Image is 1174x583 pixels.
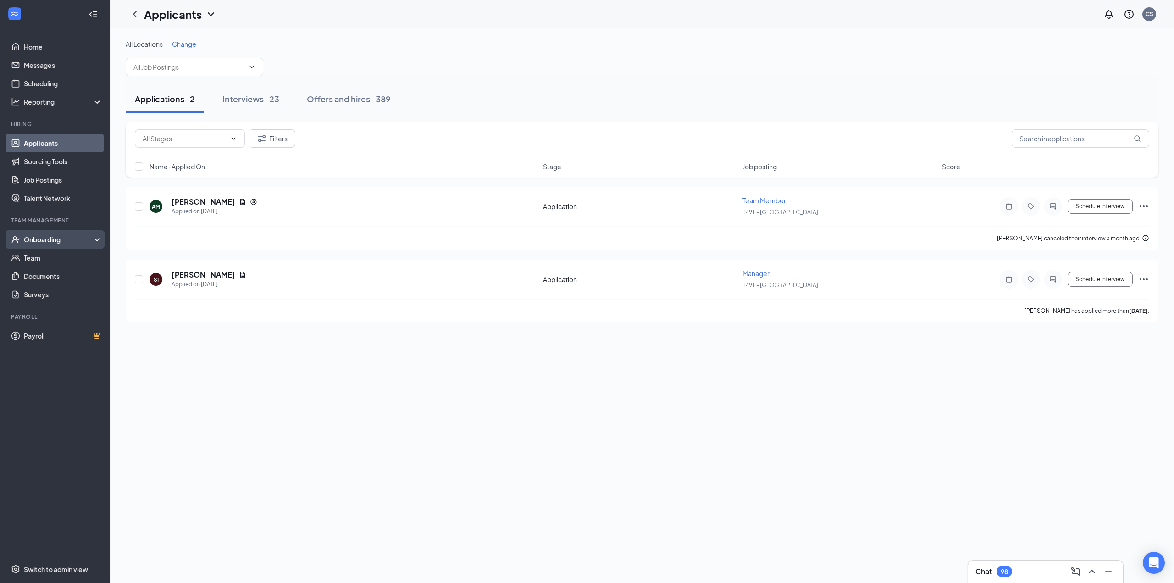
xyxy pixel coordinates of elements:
h5: [PERSON_NAME] [172,197,235,207]
svg: ComposeMessage [1070,566,1081,577]
svg: Tag [1025,276,1036,283]
a: Messages [24,56,102,74]
div: Applied on [DATE] [172,280,246,289]
div: Application [543,202,737,211]
svg: Note [1003,203,1014,210]
svg: Ellipses [1138,201,1149,212]
span: 1491 - [GEOGRAPHIC_DATA], ... [742,282,825,289]
div: Payroll [11,313,100,321]
button: ComposeMessage [1068,564,1083,579]
input: Search in applications [1012,129,1149,148]
span: Manager [742,269,770,278]
input: All Stages [143,133,226,144]
b: [DATE] [1129,307,1148,314]
span: Team Member [742,196,786,205]
svg: Analysis [11,97,20,106]
input: All Job Postings [133,62,244,72]
svg: Reapply [250,198,257,205]
a: Talent Network [24,189,102,207]
span: All Locations [126,40,163,48]
svg: ChevronUp [1086,566,1097,577]
h1: Applicants [144,6,202,22]
h5: [PERSON_NAME] [172,270,235,280]
a: Applicants [24,134,102,152]
a: Team [24,249,102,267]
div: Applications · 2 [135,93,195,105]
div: Onboarding [24,235,94,244]
svg: Minimize [1103,566,1114,577]
span: Job posting [742,162,777,171]
div: Team Management [11,217,100,224]
svg: ActiveChat [1047,203,1058,210]
div: Hiring [11,120,100,128]
svg: MagnifyingGlass [1134,135,1141,142]
div: Interviews · 23 [222,93,279,105]
svg: WorkstreamLogo [10,9,19,18]
button: Schedule Interview [1068,199,1133,214]
div: Switch to admin view [24,565,88,574]
div: 98 [1001,568,1008,576]
div: Open Intercom Messenger [1143,552,1165,574]
button: Minimize [1101,564,1116,579]
svg: Note [1003,276,1014,283]
svg: ChevronLeft [129,9,140,20]
a: Documents [24,267,102,285]
svg: Collapse [89,10,98,19]
svg: Settings [11,565,20,574]
button: ChevronUp [1085,564,1099,579]
span: Stage [543,162,561,171]
svg: Notifications [1103,9,1114,20]
div: [PERSON_NAME] canceled their interview a month ago. [997,234,1149,243]
a: Surveys [24,285,102,304]
svg: Tag [1025,203,1036,210]
span: 1491 - [GEOGRAPHIC_DATA], ... [742,209,825,216]
span: Change [172,40,196,48]
svg: Document [239,271,246,278]
svg: UserCheck [11,235,20,244]
a: Job Postings [24,171,102,189]
svg: Info [1142,234,1149,242]
svg: Ellipses [1138,274,1149,285]
a: PayrollCrown [24,327,102,345]
div: CS [1146,10,1153,18]
div: Offers and hires · 389 [307,93,391,105]
svg: ChevronDown [205,9,216,20]
svg: ChevronDown [248,63,255,71]
div: AM [152,203,160,211]
h3: Chat [975,566,992,577]
a: Home [24,38,102,56]
a: Scheduling [24,74,102,93]
div: Application [543,275,737,284]
div: Applied on [DATE] [172,207,257,216]
div: SI [154,276,159,283]
span: Score [942,162,960,171]
svg: Document [239,198,246,205]
svg: QuestionInfo [1124,9,1135,20]
div: Reporting [24,97,103,106]
svg: ActiveChat [1047,276,1058,283]
button: Filter Filters [249,129,295,148]
svg: Filter [256,133,267,144]
span: Name · Applied On [150,162,205,171]
a: Sourcing Tools [24,152,102,171]
svg: ChevronDown [230,135,237,142]
p: [PERSON_NAME] has applied more than . [1024,307,1149,315]
button: Schedule Interview [1068,272,1133,287]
